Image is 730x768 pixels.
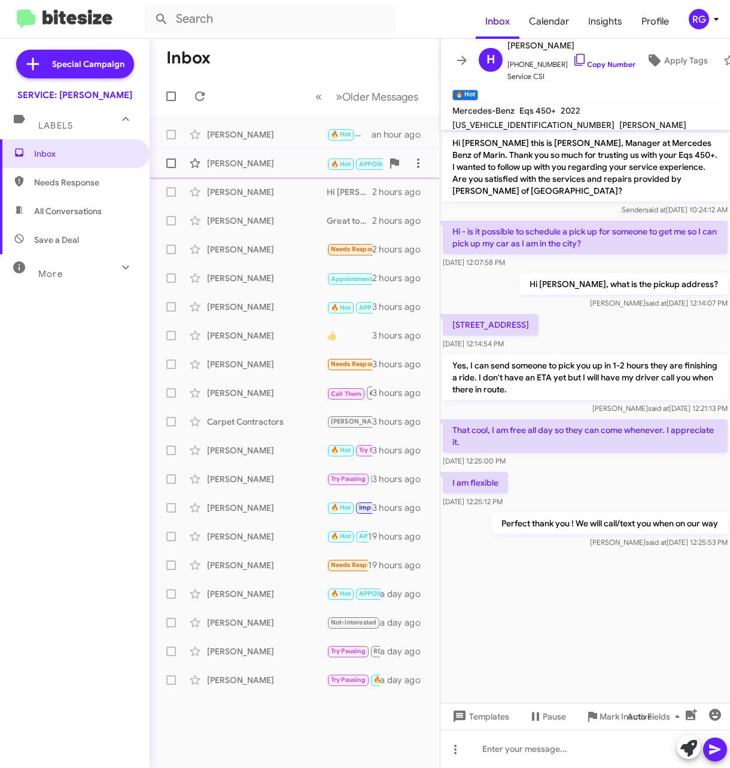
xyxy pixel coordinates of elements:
div: [PERSON_NAME] [207,301,327,313]
div: [PERSON_NAME] [207,330,327,342]
div: Carpet Contractors [207,416,327,428]
span: Older Messages [342,90,418,103]
div: 3 hours ago [372,358,430,370]
p: Hi [PERSON_NAME] this is [PERSON_NAME], Manager at Mercedes Benz of Marin. Thank you so much for ... [443,132,728,202]
a: Profile [632,4,679,39]
span: 🔥 Hot [331,304,351,312]
p: Perfect thank you ! We will call/text you when on our way [492,513,728,534]
span: [PERSON_NAME] [331,417,384,425]
a: Copy Number [573,60,635,69]
div: Thank you [327,673,380,687]
p: [STREET_ADDRESS] [443,314,539,336]
p: That cool, I am free all day so they can come whenever. I appreciate it. [443,419,728,453]
span: said at [646,538,667,547]
p: Hi [PERSON_NAME], what is the pickup address? [520,273,728,295]
div: 19 hours ago [368,531,430,543]
span: Needs Response [331,245,382,253]
div: 3 hours ago [372,330,430,342]
div: [PERSON_NAME] [207,243,327,255]
div: Hi [PERSON_NAME]- would love to have a short call with you. Please let me know if now is a good t... [327,385,372,400]
div: You're welcome! Whenever you're back from [GEOGRAPHIC_DATA], feel free to reach out on here to sc... [327,615,380,629]
div: 👍 [327,330,372,342]
div: [PERSON_NAME] [207,559,327,571]
span: Apply Tags [664,50,708,71]
button: Auto Fields [618,706,694,727]
div: Liked “I'm glad to hear that! If there's anything else you need regarding your vehicle or to sche... [327,242,372,256]
button: Pause [519,706,576,727]
span: [DATE] 12:07:58 PM [443,258,505,267]
p: Hi - is it possible to schedule a pick up for someone to get me so I can pick up my car as I am i... [443,221,728,254]
span: Try Pausing [331,676,366,684]
a: Calendar [519,4,579,39]
div: No worries, just let me know when you have some availability, we are also open on Saturdays. [327,415,372,428]
span: 🔥 Hot [331,590,351,598]
span: Service CSI [507,71,635,83]
span: Pause [543,706,566,727]
div: [PERSON_NAME] [207,674,327,686]
span: APPOINTMENT SET [359,532,418,540]
span: H [486,50,495,69]
div: Absolutely! We will see you then ! [327,156,382,170]
div: Well, i'm still waiting for a part to arrive at your dealership to complete the service issues fo... [327,472,372,486]
div: 2 hours ago [372,215,430,227]
span: Call Them [331,390,362,398]
div: 3 hours ago [372,416,430,428]
span: All Conversations [34,205,102,217]
span: Try Pausing [359,446,394,454]
span: Try Pausing [331,475,366,483]
div: 3 hours ago [372,502,430,514]
button: RG [679,9,717,29]
span: [US_VEHICLE_IDENTIFICATION_NUMBER] [452,120,615,130]
div: Thank you for the update! If you need any further assistance or wish to schedule future service, ... [327,644,380,658]
div: [PERSON_NAME] [207,358,327,370]
span: Try Pausing [331,647,366,655]
span: [DATE] 12:25:00 PM [443,456,506,465]
span: [PERSON_NAME] [619,120,686,130]
div: 3 hours ago [372,301,430,313]
span: [DATE] 12:25:12 PM [443,497,503,506]
div: Your appointment is set for 10:00 AM on 10/13, and a loaner will be ready for you. See you then! [327,529,368,543]
span: 🔥 Hot [373,676,394,684]
small: 🔥 Hot [452,90,478,100]
span: Important [359,504,390,511]
span: APPOINTMENT SET [359,160,418,168]
div: Perfect thank you ! We will call/text you when on our way [327,127,372,141]
div: a day ago [380,674,430,686]
span: « [315,89,322,104]
div: [PERSON_NAME] [207,272,327,284]
span: More [38,269,63,279]
span: [PERSON_NAME] [507,38,635,53]
button: Previous [308,84,329,109]
span: 🔥 Hot [331,446,351,454]
span: APPOINTMENT SET [359,304,418,312]
a: Inbox [476,4,519,39]
span: Appointment Set [331,275,384,283]
div: [PERSON_NAME] [207,645,327,657]
div: [PERSON_NAME] [207,473,327,485]
span: RO Historic [373,647,409,655]
div: [PERSON_NAME] [207,617,327,629]
span: Special Campaign [52,58,124,70]
span: Auto Fields [627,706,685,727]
div: [PERSON_NAME] [207,157,327,169]
div: a day ago [380,645,430,657]
div: [PERSON_NAME] [207,387,327,399]
span: Save a Deal [34,234,79,246]
span: Needs Response [34,176,136,188]
span: 🔥 Hot [331,130,351,138]
div: [PERSON_NAME] [207,444,327,456]
span: Not-Interested [331,618,377,626]
span: 🔥 Hot [331,160,351,168]
span: Templates [450,706,509,727]
button: Mark Inactive [576,706,662,727]
div: a day ago [380,617,430,629]
div: [PERSON_NAME] [207,215,327,227]
span: Insights [579,4,632,39]
p: Yes, I can send someone to pick you up in 1-2 hours they are finishing a ride. I don't have an ET... [443,355,728,400]
span: Mark Inactive [600,706,652,727]
div: [PERSON_NAME] [207,531,327,543]
div: 19 hours ago [368,559,430,571]
span: APPOINTMENT SET [359,590,418,598]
